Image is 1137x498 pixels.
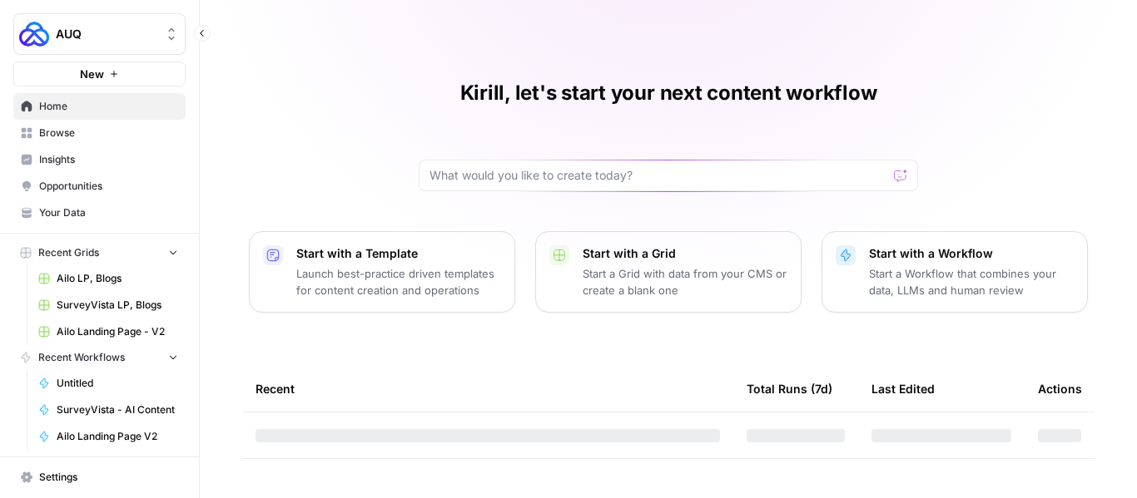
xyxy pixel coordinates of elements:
[871,366,935,412] div: Last Edited
[38,350,125,365] span: Recent Workflows
[31,292,186,318] a: SurveyVista LP, Blogs
[747,366,832,412] div: Total Runs (7d)
[296,245,501,262] p: Start with a Template
[13,464,186,491] a: Settings
[429,167,887,184] input: What would you like to create today?
[31,423,186,450] a: Ailo Landing Page V2
[39,126,178,141] span: Browse
[57,298,178,313] span: SurveyVista LP, Blogs
[80,66,104,82] span: New
[39,470,178,485] span: Settings
[13,93,186,120] a: Home
[31,265,186,292] a: Ailo LP, Blogs
[31,318,186,345] a: Ailo Landing Page - V2
[31,397,186,423] a: SurveyVista - AI Content
[583,245,787,262] p: Start with a Grid
[869,265,1074,298] p: Start a Workflow that combines your data, LLMs and human review
[822,231,1088,313] button: Start with a WorkflowStart a Workflow that combines your data, LLMs and human review
[13,62,186,86] button: New
[39,152,178,167] span: Insights
[13,146,186,173] a: Insights
[13,173,186,200] a: Opportunities
[57,376,178,391] span: Untitled
[39,205,178,220] span: Your Data
[19,19,49,49] img: AUQ Logo
[583,265,787,298] p: Start a Grid with data from your CMS or create a blank one
[296,265,501,298] p: Launch best-practice driven templates for content creation and operations
[13,345,186,370] button: Recent Workflows
[13,13,186,55] button: Workspace: AUQ
[1038,366,1082,412] div: Actions
[869,245,1074,262] p: Start with a Workflow
[38,245,99,260] span: Recent Grids
[57,429,178,444] span: Ailo Landing Page V2
[256,366,720,412] div: Recent
[460,80,877,106] h1: Kirill, let's start your next content workflow
[535,231,802,313] button: Start with a GridStart a Grid with data from your CMS or create a blank one
[31,370,186,397] a: Untitled
[13,240,186,265] button: Recent Grids
[57,324,178,339] span: Ailo Landing Page - V2
[39,99,178,114] span: Home
[39,179,178,194] span: Opportunities
[57,402,178,417] span: SurveyVista - AI Content
[56,26,156,42] span: AUQ
[13,200,186,226] a: Your Data
[57,271,178,286] span: Ailo LP, Blogs
[249,231,515,313] button: Start with a TemplateLaunch best-practice driven templates for content creation and operations
[13,120,186,146] a: Browse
